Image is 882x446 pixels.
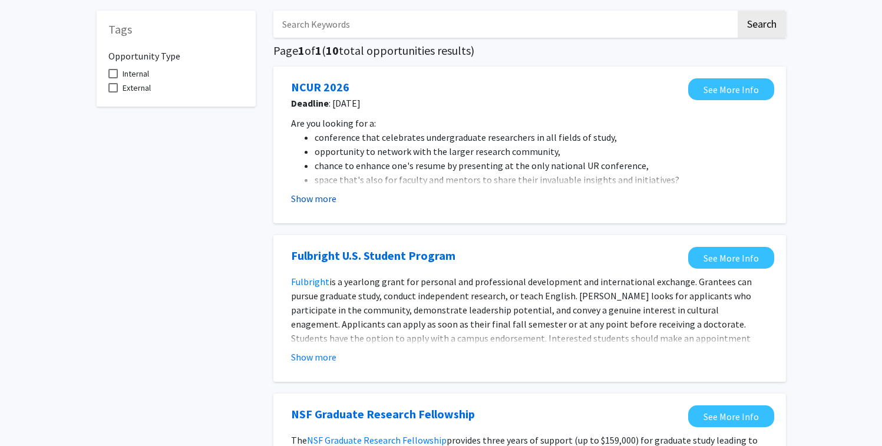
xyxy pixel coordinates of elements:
[298,43,305,58] span: 1
[315,158,768,173] li: chance to enhance one's resume by presenting at the only national UR conference,
[273,44,786,58] h5: Page of ( total opportunities results)
[108,41,244,62] h6: Opportunity Type
[291,191,336,206] button: Show more
[291,97,329,109] b: Deadline
[307,434,447,446] a: NSF Graduate Research Fellowship
[123,67,149,81] span: Internal
[688,247,774,269] a: Opens in a new tab
[291,276,329,288] a: Fulbright
[326,43,339,58] span: 10
[291,96,682,110] span: : [DATE]
[315,173,768,187] li: space that's also for faculty and mentors to share their invaluable insights and initiatives?
[315,144,768,158] li: opportunity to network with the larger research community,
[291,276,756,358] span: is a yearlong grant for personal and professional development and international exchange. Grantee...
[291,350,336,364] button: Show more
[291,116,768,130] p: Are you looking for a:
[688,405,774,427] a: Opens in a new tab
[315,130,768,144] li: conference that celebrates undergraduate researchers in all fields of study,
[688,78,774,100] a: Opens in a new tab
[291,247,455,265] a: Opens in a new tab
[315,43,322,58] span: 1
[291,78,349,96] a: Opens in a new tab
[273,11,736,38] input: Search Keywords
[9,393,50,437] iframe: Chat
[738,11,786,38] button: Search
[123,81,151,95] span: External
[291,434,307,446] span: The
[291,405,475,423] a: Opens in a new tab
[108,22,244,37] h5: Tags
